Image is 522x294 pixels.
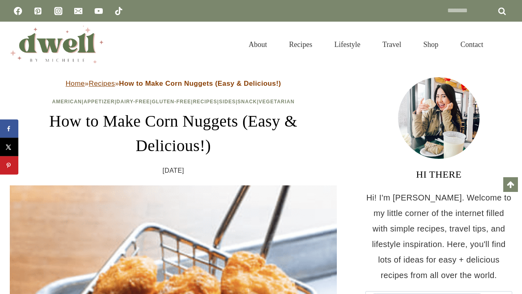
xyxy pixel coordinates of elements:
a: American [52,99,82,105]
a: Recipes [89,80,115,87]
a: Email [70,3,86,19]
a: Appetizer [84,99,115,105]
a: Contact [449,30,494,59]
a: Shop [412,30,449,59]
a: Pinterest [30,3,46,19]
a: Sides [219,99,236,105]
a: Recipes [193,99,217,105]
a: About [238,30,278,59]
span: » » [66,80,281,87]
a: Instagram [50,3,66,19]
a: TikTok [111,3,127,19]
a: Lifestyle [323,30,372,59]
p: Hi! I'm [PERSON_NAME]. Welcome to my little corner of the internet filled with simple recipes, tr... [365,190,512,283]
a: Gluten-Free [152,99,191,105]
a: Recipes [278,30,323,59]
time: [DATE] [163,165,184,177]
a: Scroll to top [503,177,518,192]
a: YouTube [91,3,107,19]
span: | | | | | | | [52,99,294,105]
img: DWELL by michelle [10,26,104,63]
a: Facebook [10,3,26,19]
a: Vegetarian [259,99,294,105]
button: View Search Form [498,38,512,51]
a: Home [66,80,85,87]
a: Snack [237,99,257,105]
h3: HI THERE [365,167,512,182]
h1: How to Make Corn Nuggets (Easy & Delicious!) [10,109,337,158]
strong: How to Make Corn Nuggets (Easy & Delicious!) [119,80,281,87]
a: Travel [372,30,412,59]
a: Dairy-Free [117,99,150,105]
nav: Primary Navigation [238,30,494,59]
